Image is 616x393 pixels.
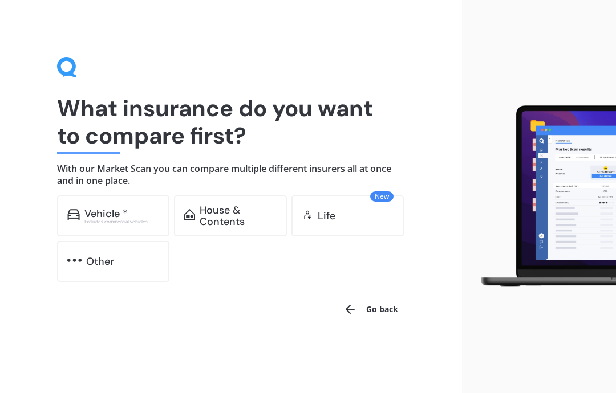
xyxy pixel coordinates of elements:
[337,296,405,323] button: Go back
[370,191,394,202] span: New
[84,219,160,224] div: Excludes commercial vehicles
[67,209,80,220] img: car.f15378c7a67c060ca3f3.svg
[67,255,82,266] img: other.81dba5aafe580aa69f38.svg
[200,204,276,227] div: House & Contents
[302,209,313,220] img: life.f720d6a2d7cdcd3ad642.svg
[86,256,114,267] div: Other
[57,95,405,149] h1: What insurance do you want to compare first?
[57,163,405,186] h4: With our Market Scan you can compare multiple different insurers all at once and in one place.
[84,208,128,219] div: Vehicle *
[471,101,616,291] img: laptop.webp
[318,210,335,222] div: Life
[184,209,195,220] img: home-and-contents.b802091223b8502ef2dd.svg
